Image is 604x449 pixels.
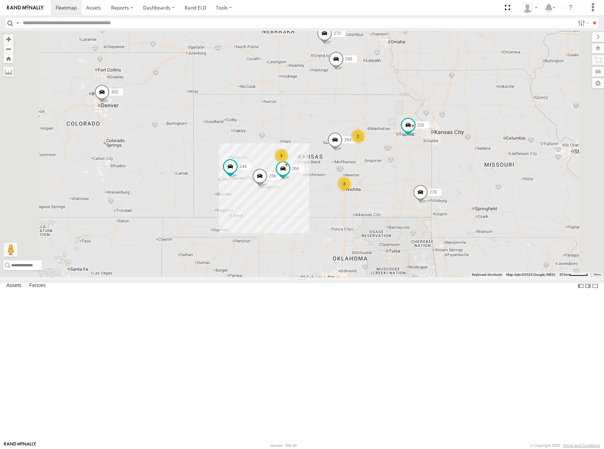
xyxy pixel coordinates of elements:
[4,67,13,77] label: Measure
[563,443,600,448] a: Terms and Conditions
[577,281,584,291] label: Dock Summary Table to the Left
[239,164,246,169] span: 244
[4,34,13,44] button: Zoom in
[345,57,352,61] span: 298
[506,273,555,276] span: Map data ©2025 Google, INEGI
[3,281,25,291] label: Assets
[269,174,276,178] span: 256
[7,5,44,10] img: rand-logo.svg
[274,149,288,163] div: 3
[15,18,20,28] label: Search Query
[4,442,36,449] a: Visit our Website
[557,272,590,277] button: Map Scale: 50 km per 49 pixels
[334,31,341,35] span: 270
[26,281,49,291] label: Fences
[565,2,576,13] i: ?
[292,166,299,171] span: 266
[4,44,13,54] button: Zoom out
[575,18,590,28] label: Search Filter Options
[111,90,118,95] span: 302
[430,190,437,195] span: 278
[593,273,601,276] a: Terms (opens in new tab)
[337,177,351,191] div: 3
[270,443,297,448] div: Version: 306.00
[584,281,591,291] label: Dock Summary Table to the Right
[417,122,424,127] span: 232
[530,443,600,448] div: © Copyright 2025 -
[472,272,502,277] button: Keyboard shortcuts
[592,78,604,88] label: Map Settings
[4,54,13,63] button: Zoom Home
[592,281,599,291] label: Hide Summary Table
[559,273,569,276] span: 50 km
[520,2,540,13] div: Shane Miller
[351,129,365,143] div: 2
[4,243,18,257] button: Drag Pegman onto the map to open Street View
[344,137,351,142] span: 264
